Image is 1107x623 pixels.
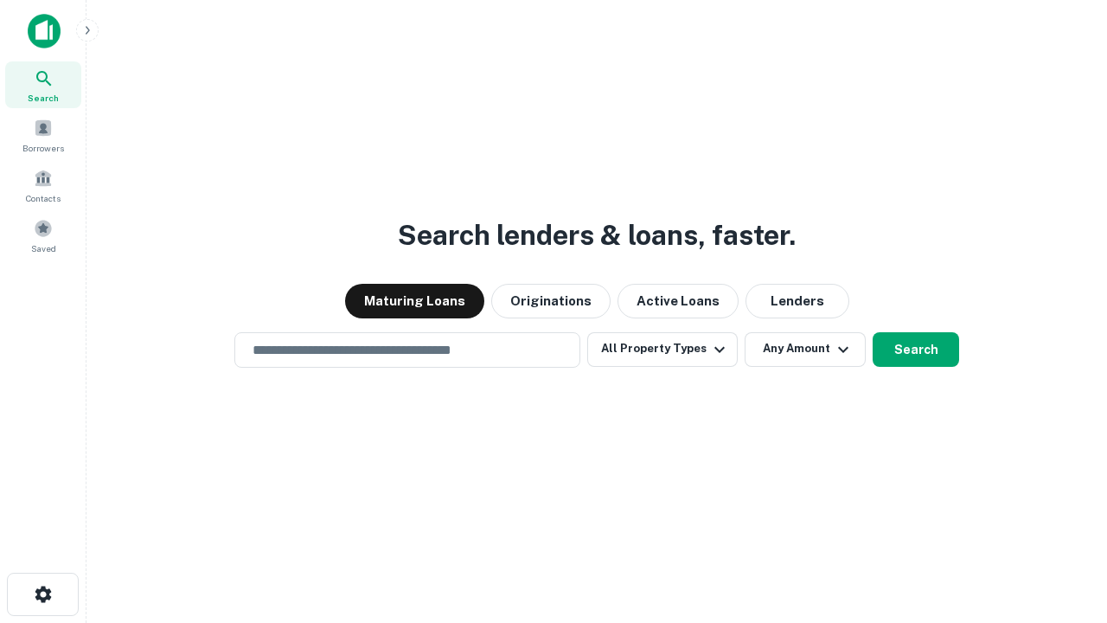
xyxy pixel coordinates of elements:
[31,241,56,255] span: Saved
[5,162,81,209] a: Contacts
[617,284,739,318] button: Active Loans
[745,332,866,367] button: Any Amount
[28,91,59,105] span: Search
[491,284,611,318] button: Originations
[587,332,738,367] button: All Property Types
[26,191,61,205] span: Contacts
[345,284,484,318] button: Maturing Loans
[5,112,81,158] a: Borrowers
[22,141,64,155] span: Borrowers
[1021,485,1107,568] iframe: Chat Widget
[398,215,796,256] h3: Search lenders & loans, faster.
[28,14,61,48] img: capitalize-icon.png
[873,332,959,367] button: Search
[5,61,81,108] a: Search
[745,284,849,318] button: Lenders
[5,212,81,259] a: Saved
